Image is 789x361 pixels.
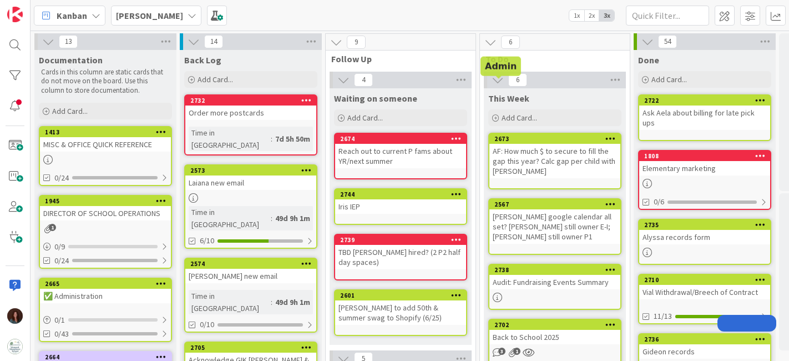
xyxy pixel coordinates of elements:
[334,234,467,280] a: 2739TBD [PERSON_NAME] hired? (2 P2 half day spaces)
[200,319,214,330] span: 0/10
[639,344,770,359] div: Gideon records
[54,255,69,267] span: 0/24
[489,209,620,244] div: [PERSON_NAME] google calendar all set? [PERSON_NAME] still owner E-I; [PERSON_NAME] still owner P1
[39,278,172,342] a: 2665✅ Administration0/10/43
[39,195,172,269] a: 1945DIRECTOR OF SCHOOL OPERATIONS0/90/24
[59,35,78,48] span: 13
[599,10,614,21] span: 3x
[644,97,770,104] div: 2722
[331,53,462,64] span: Follow Up
[638,54,659,66] span: Done
[335,134,466,168] div: 2674Reach out to current P fams about YR/next summer
[584,10,599,21] span: 2x
[334,188,467,225] a: 2744Iris IEP
[654,196,664,208] span: 0/6
[7,339,23,354] img: avatar
[198,74,233,84] span: Add Card...
[489,134,620,178] div: 2673AF: How much $ to secure to fill the gap this year? Calc gap per child with [PERSON_NAME]
[488,133,621,189] a: 2673AF: How much $ to secure to fill the gap this year? Calc gap per child with [PERSON_NAME]
[7,7,23,22] img: Visit kanbanzone.com
[340,135,466,143] div: 2674
[54,172,69,184] span: 0/24
[658,35,677,48] span: 54
[185,96,316,120] div: 2732Order more postcards
[335,235,466,269] div: 2739TBD [PERSON_NAME] hired? (2 P2 half day spaces)
[335,235,466,245] div: 2739
[49,224,56,231] span: 1
[185,166,316,190] div: 2573Laiana new email
[334,289,467,336] a: 2601[PERSON_NAME] to add 50th & summer swag to Shopify (6/25)
[489,199,620,244] div: 2567[PERSON_NAME] google calendar all set? [PERSON_NAME] still owner E-I; [PERSON_NAME] still own...
[189,290,271,314] div: Time in [GEOGRAPHIC_DATA]
[639,151,770,161] div: 1808
[204,35,223,48] span: 14
[40,313,171,327] div: 0/1
[272,133,313,145] div: 7d 5h 50m
[40,240,171,254] div: 0/9
[185,106,316,120] div: Order more postcards
[651,74,687,84] span: Add Card...
[508,73,527,87] span: 6
[347,113,383,123] span: Add Card...
[639,230,770,244] div: Alyssa records form
[185,343,316,353] div: 2705
[638,94,771,141] a: 2722Ask Aela about billing for late pick ups
[39,54,103,66] span: Documentation
[271,296,272,308] span: :
[335,300,466,325] div: [PERSON_NAME] to add 50th & summer swag to Shopify (6/25)
[501,36,520,49] span: 6
[272,212,313,224] div: 49d 9h 1m
[335,245,466,269] div: TBD [PERSON_NAME] hired? (2 P2 half day spaces)
[185,96,316,106] div: 2732
[45,280,171,288] div: 2665
[40,279,171,289] div: 2665
[639,275,770,299] div: 2710Vial Withdrawal/Breech of Contract
[184,258,317,333] a: 2574[PERSON_NAME] new emailTime in [GEOGRAPHIC_DATA]:49d 9h 1m0/10
[638,274,771,324] a: 2710Vial Withdrawal/Breech of Contract11/13
[513,348,520,355] span: 1
[489,275,620,289] div: Audit: Fundraising Events Summary
[334,133,467,179] a: 2674Reach out to current P fams about YR/next summer
[40,137,171,152] div: MISC & OFFICE QUICK REFERENCE
[190,167,316,174] div: 2573
[354,73,373,87] span: 4
[335,189,466,199] div: 2744
[116,10,183,21] b: [PERSON_NAME]
[639,161,770,176] div: Elementary marketing
[489,330,620,344] div: Back to School 2025
[489,265,620,275] div: 2738
[40,127,171,137] div: 1413
[644,221,770,229] div: 2735
[340,190,466,198] div: 2744
[489,144,620,178] div: AF: How much $ to secure to fill the gap this year? Calc gap per child with [PERSON_NAME]
[639,220,770,244] div: 2735Alyssa records form
[45,128,171,136] div: 1413
[40,196,171,206] div: 1945
[272,296,313,308] div: 49d 9h 1m
[340,292,466,299] div: 2601
[200,235,214,247] span: 6/10
[488,264,621,310] a: 2738Audit: Fundraising Events Summary
[489,134,620,144] div: 2673
[644,152,770,160] div: 1808
[335,199,466,214] div: Iris IEP
[190,260,316,268] div: 2574
[45,353,171,361] div: 2664
[185,176,316,190] div: Laiana new email
[271,133,272,145] span: :
[485,53,616,64] span: To Do
[40,127,171,152] div: 1413MISC & OFFICE QUICK REFERENCE
[185,269,316,283] div: [PERSON_NAME] new email
[494,135,620,143] div: 2673
[489,265,620,289] div: 2738Audit: Fundraising Events Summary
[185,259,316,283] div: 2574[PERSON_NAME] new email
[334,93,417,104] span: Waiting on someone
[639,334,770,359] div: 2736Gideon records
[190,344,316,352] div: 2705
[644,335,770,343] div: 2736
[40,289,171,303] div: ✅ Administration
[40,206,171,220] div: DIRECTOR OF SCHOOL OPERATIONS
[45,197,171,205] div: 1945
[498,348,505,355] span: 3
[488,198,621,255] a: 2567[PERSON_NAME] google calendar all set? [PERSON_NAME] still owner E-I; [PERSON_NAME] still own...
